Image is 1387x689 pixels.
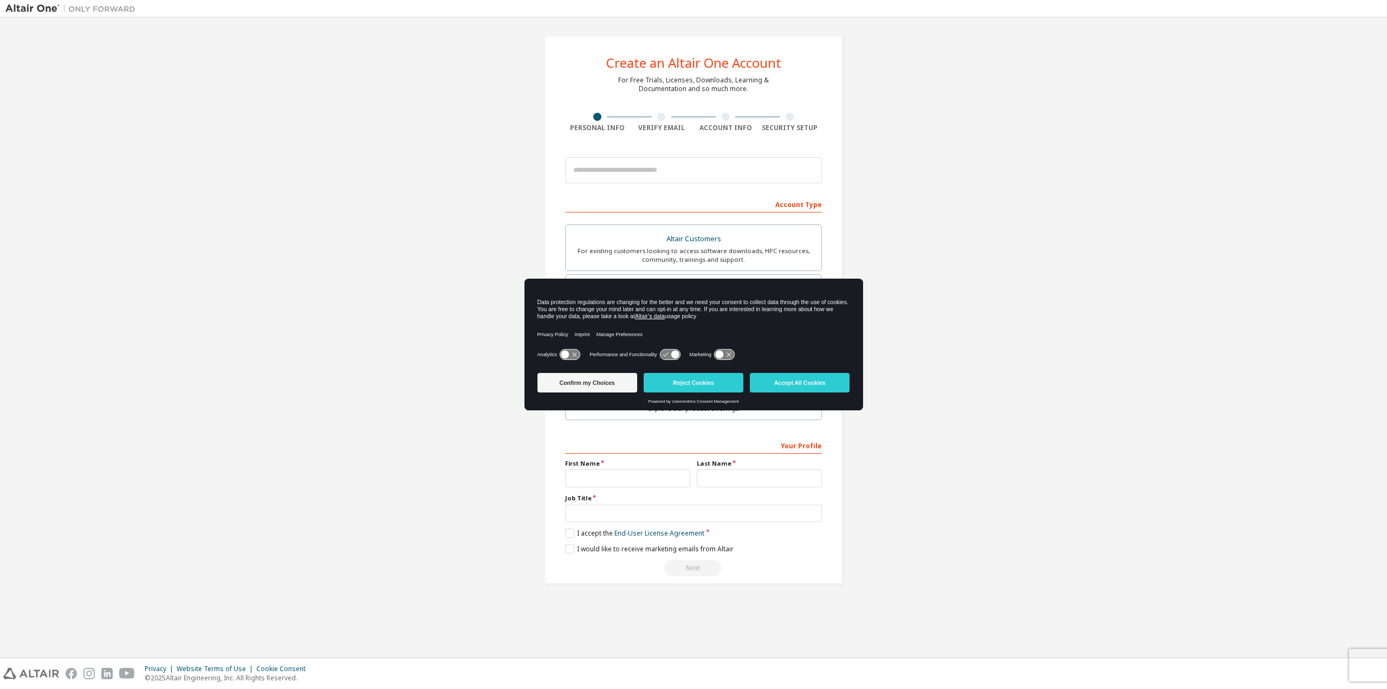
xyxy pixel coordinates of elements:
[565,436,822,454] div: Your Profile
[572,247,815,264] div: For existing customers looking to access software downloads, HPC resources, community, trainings ...
[565,544,734,553] label: I would like to receive marketing emails from Altair
[606,56,781,69] div: Create an Altair One Account
[66,668,77,679] img: facebook.svg
[572,231,815,247] div: Altair Customers
[565,529,704,538] label: I accept the
[145,665,177,673] div: Privacy
[565,124,630,132] div: Personal Info
[83,668,95,679] img: instagram.svg
[101,668,113,679] img: linkedin.svg
[758,124,822,132] div: Security Setup
[630,124,694,132] div: Verify Email
[177,665,256,673] div: Website Terms of Use
[693,124,758,132] div: Account Info
[565,494,822,503] label: Job Title
[565,459,690,468] label: First Name
[618,76,769,93] div: For Free Trials, Licenses, Downloads, Learning & Documentation and so much more.
[565,560,822,576] div: Read and acccept EULA to continue
[145,673,312,682] p: © 2025 Altair Engineering, Inc. All Rights Reserved.
[614,529,704,538] a: End-User License Agreement
[697,459,822,468] label: Last Name
[256,665,312,673] div: Cookie Consent
[3,668,59,679] img: altair_logo.svg
[119,668,135,679] img: youtube.svg
[565,195,822,213] div: Account Type
[5,3,141,14] img: Altair One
